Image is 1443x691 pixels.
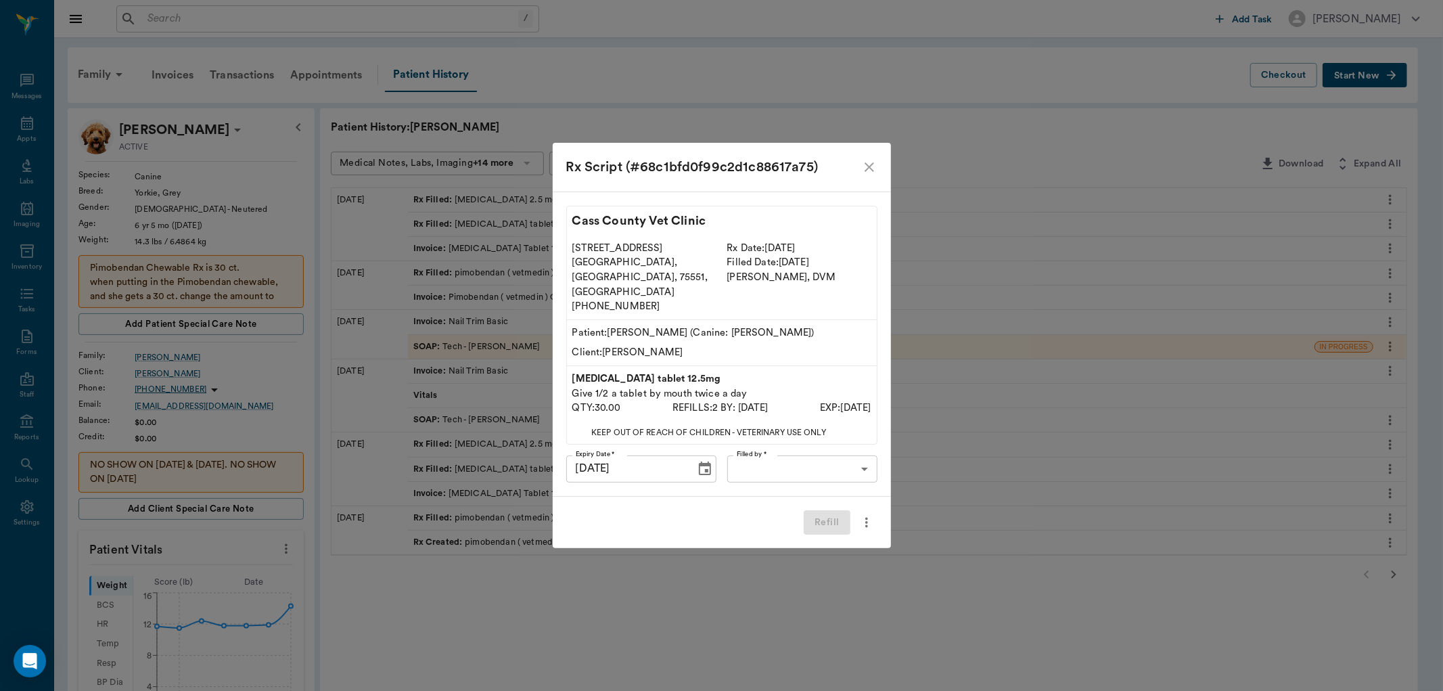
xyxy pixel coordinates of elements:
[572,255,716,299] p: [GEOGRAPHIC_DATA], [GEOGRAPHIC_DATA], 75551, [GEOGRAPHIC_DATA]
[567,206,877,236] p: Cass County Vet Clinic
[566,156,861,178] div: Rx Script (#68c1bfd0f99c2d1c88617a75)
[727,241,871,256] p: Rx Date: [DATE]
[672,401,769,416] p: REFILLS: 2 BY: [DATE]
[567,421,851,444] p: KEEP OUT OF REACH OF CHILDREN - VETERINARY USE ONLY
[727,270,871,285] p: [PERSON_NAME] , DVM
[572,372,871,386] p: [MEDICAL_DATA] tablet 12.5mg
[572,326,871,340] p: Patient: [PERSON_NAME] (Canine: [PERSON_NAME])
[737,449,766,459] label: Filled by *
[572,299,716,314] p: [PHONE_NUMBER]
[576,449,615,459] label: Expiry Date *
[572,386,871,401] p: Give 1/2 a tablet by mouth twice a day
[572,345,871,360] p: Client: [PERSON_NAME]
[691,455,718,483] button: Choose date, selected date is Jan 23, 2026
[572,241,716,256] p: [STREET_ADDRESS]
[861,159,877,175] button: close
[566,455,687,483] input: MM/DD/YYYY
[856,511,877,534] button: more
[727,255,871,270] p: Filled Date: [DATE]
[820,401,871,416] p: EXP: [DATE]
[572,401,621,416] p: QTY: 30.00
[14,645,46,677] div: Open Intercom Messenger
